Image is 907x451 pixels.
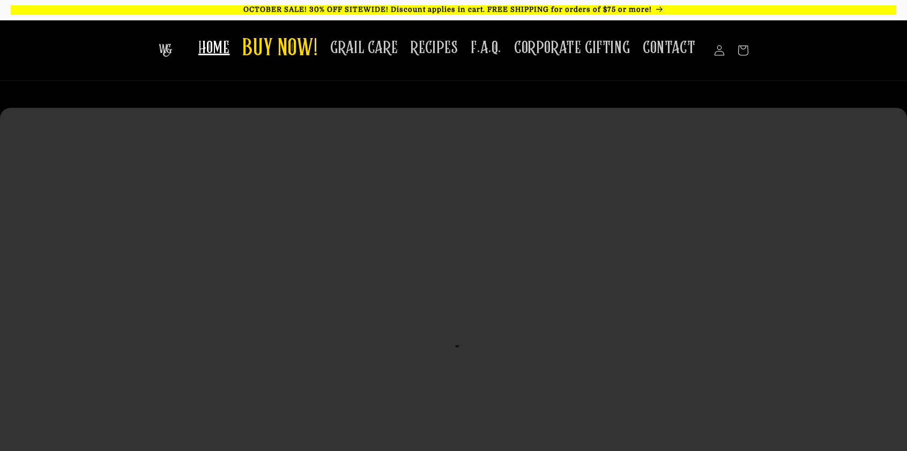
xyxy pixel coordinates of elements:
a: CONTACT [636,31,702,65]
span: HOME [198,38,229,58]
p: OCTOBER SALE! 30% OFF SITEWIDE! Discount applies in cart. FREE SHIPPING for orders of $75 or more! [11,5,896,14]
a: BUY NOW! [236,28,324,70]
span: CORPORATE GIFTING [514,38,630,58]
a: CORPORATE GIFTING [508,31,636,65]
span: F.A.Q. [471,38,501,58]
a: F.A.Q. [464,31,508,65]
a: GRAIL CARE [324,31,404,65]
span: BUY NOW! [242,34,317,64]
span: CONTACT [643,38,695,58]
a: RECIPES [404,31,464,65]
span: GRAIL CARE [330,38,398,58]
a: HOME [192,31,236,65]
span: RECIPES [411,38,458,58]
img: The Whiskey Grail [159,44,172,57]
